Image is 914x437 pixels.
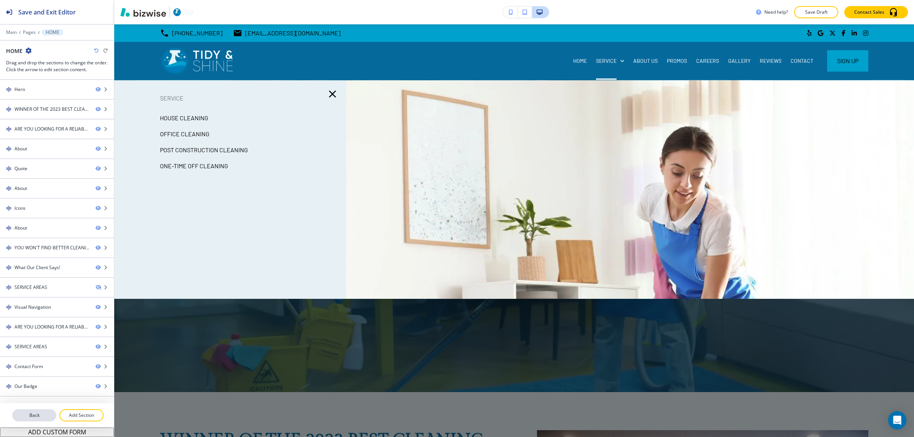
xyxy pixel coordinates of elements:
[18,8,76,17] h2: Save and Exit Editor
[160,112,208,124] p: HOUSE CLEANING
[14,205,26,212] div: Icons
[837,56,858,65] span: Sign Up
[14,324,89,330] div: ARE YOU LOOKING FOR A RELIABLE CLEANING COMPANY?
[14,126,89,132] div: ARE YOU LOOKING FOR A RELIABLE CLEANING COMPANY IN ENNIS, MIDLOTHIAN, WAXAHACHIE, DALLAS, AND THE...
[14,304,51,311] div: Visual Navigation
[6,364,11,369] img: Drag
[46,30,59,35] p: HOME
[245,27,340,39] p: [EMAIL_ADDRESS][DOMAIN_NAME]
[6,146,11,152] img: Drag
[696,57,719,65] p: CAREERS
[6,186,11,191] img: Drag
[596,57,617,65] p: SERVICE
[760,57,781,65] p: REVIEWS
[14,264,60,271] div: What Our Client Says!
[172,27,222,39] p: [PHONE_NUMBER]
[14,363,43,370] div: Contact Form
[6,324,11,330] img: Drag
[12,409,56,421] button: Back
[13,412,56,419] p: Back
[804,9,828,16] p: Save Draft
[6,166,11,171] img: Drag
[42,29,63,35] button: HOME
[14,244,89,251] div: YOU WON'T FIND BETTER CLEANING SERVICES ANYWHERE ELSE - WE ARE SIMPLY THE BEST!
[173,8,193,16] img: Your Logo
[160,128,209,140] p: OFFICE CLEANING
[14,343,47,350] div: SERVICE AREAS
[14,225,27,231] div: About
[6,265,11,270] img: Drag
[6,225,11,231] img: Drag
[854,9,884,16] p: Contact Sales
[6,47,22,55] h2: HOME
[14,86,25,93] div: Hero
[764,9,788,16] h3: Need help?
[6,30,17,35] button: Main
[667,57,687,65] p: PROMOS
[59,409,104,421] button: Add Section
[14,145,27,152] div: About
[888,411,906,429] div: Open Intercom Messenger
[791,57,813,65] p: CONTACT
[573,57,587,65] p: HOME
[6,107,11,112] img: Drag
[794,6,838,18] button: Save Draft
[844,6,908,18] button: Contact Sales
[14,383,37,390] div: Our Badge
[160,45,234,77] img: Tidy & Shine
[6,87,11,92] img: Drag
[160,144,248,156] p: POST CONSTRUCTION CLEANING
[6,59,108,73] h3: Drag and drop the sections to change the order. Click the arrow to edit section content.
[14,284,47,291] div: SERVICE AREAS
[14,185,27,192] div: About
[6,126,11,132] img: Drag
[6,384,11,389] img: Drag
[6,245,11,250] img: Drag
[633,57,658,65] p: ABOUT US
[728,57,751,65] p: GALLERY
[23,30,36,35] button: Pages
[6,206,11,211] img: Drag
[6,344,11,349] img: Drag
[160,160,228,172] p: One-Time Off Cleaning
[14,165,27,172] div: Quote
[60,412,103,419] p: Add Section
[120,8,166,17] img: Bizwise Logo
[114,93,346,104] p: SERVICE
[114,80,914,392] video: Banner Image
[6,305,11,310] img: Drag
[14,106,89,113] div: WINNER OF THE 2023 BEST CLEANING SERVICE OF GRAND PRAIRIE AWARD
[6,285,11,290] img: Drag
